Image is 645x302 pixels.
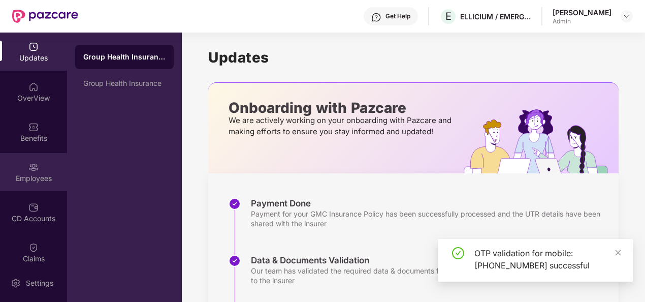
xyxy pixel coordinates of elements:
[251,198,608,209] div: Payment Done
[229,198,241,210] img: svg+xml;base64,PHN2ZyBpZD0iU3RlcC1Eb25lLTMyeDMyIiB4bWxucz0iaHR0cDovL3d3dy53My5vcmcvMjAwMC9zdmciIH...
[28,122,39,132] img: svg+xml;base64,PHN2ZyBpZD0iQmVuZWZpdHMiIHhtbG5zPSJodHRwOi8vd3d3LnczLm9yZy8yMDAwL3N2ZyIgd2lkdGg9Ij...
[445,10,451,22] span: E
[229,255,241,267] img: svg+xml;base64,PHN2ZyBpZD0iU3RlcC1Eb25lLTMyeDMyIiB4bWxucz0iaHR0cDovL3d3dy53My5vcmcvMjAwMC9zdmciIH...
[371,12,381,22] img: svg+xml;base64,PHN2ZyBpZD0iSGVscC0zMngzMiIgeG1sbnM9Imh0dHA6Ly93d3cudzMub3JnLzIwMDAvc3ZnIiB3aWR0aD...
[23,278,56,288] div: Settings
[251,255,608,266] div: Data & Documents Validation
[12,10,78,23] img: New Pazcare Logo
[28,202,39,213] img: svg+xml;base64,PHN2ZyBpZD0iQ0RfQWNjb3VudHMiIGRhdGEtbmFtZT0iQ0QgQWNjb3VudHMiIHhtbG5zPSJodHRwOi8vd3...
[28,42,39,52] img: svg+xml;base64,PHN2ZyBpZD0iVXBkYXRlZCIgeG1sbnM9Imh0dHA6Ly93d3cudzMub3JnLzIwMDAvc3ZnIiB3aWR0aD0iMj...
[28,243,39,253] img: svg+xml;base64,PHN2ZyBpZD0iQ2xhaW0iIHhtbG5zPSJodHRwOi8vd3d3LnczLm9yZy8yMDAwL3N2ZyIgd2lkdGg9IjIwIi...
[208,49,619,66] h1: Updates
[229,103,455,112] p: Onboarding with Pazcare
[615,249,622,256] span: close
[464,109,619,173] img: hrOnboarding
[83,79,166,87] div: Group Health Insurance
[251,209,608,228] div: Payment for your GMC Insurance Policy has been successfully processed and the UTR details have be...
[83,52,166,62] div: Group Health Insurance
[385,12,410,20] div: Get Help
[553,17,611,25] div: Admin
[251,266,608,285] div: Our team has validated the required data & documents for the insurance policy copy and submitted ...
[460,12,531,21] div: ELLICIUM / EMERGYS SOLUTIONS PRIVATE LIMITED
[11,278,21,288] img: svg+xml;base64,PHN2ZyBpZD0iU2V0dGluZy0yMHgyMCIgeG1sbnM9Imh0dHA6Ly93d3cudzMub3JnLzIwMDAvc3ZnIiB3aW...
[28,82,39,92] img: svg+xml;base64,PHN2ZyBpZD0iSG9tZSIgeG1sbnM9Imh0dHA6Ly93d3cudzMub3JnLzIwMDAvc3ZnIiB3aWR0aD0iMjAiIG...
[553,8,611,17] div: [PERSON_NAME]
[474,247,621,271] div: OTP validation for mobile: [PHONE_NUMBER] successful
[28,162,39,172] img: svg+xml;base64,PHN2ZyBpZD0iRW1wbG95ZWVzIiB4bWxucz0iaHR0cDovL3d3dy53My5vcmcvMjAwMC9zdmciIHdpZHRoPS...
[623,12,631,20] img: svg+xml;base64,PHN2ZyBpZD0iRHJvcGRvd24tMzJ4MzIiIHhtbG5zPSJodHRwOi8vd3d3LnczLm9yZy8yMDAwL3N2ZyIgd2...
[452,247,464,259] span: check-circle
[229,115,455,137] p: We are actively working on your onboarding with Pazcare and making efforts to ensure you stay inf...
